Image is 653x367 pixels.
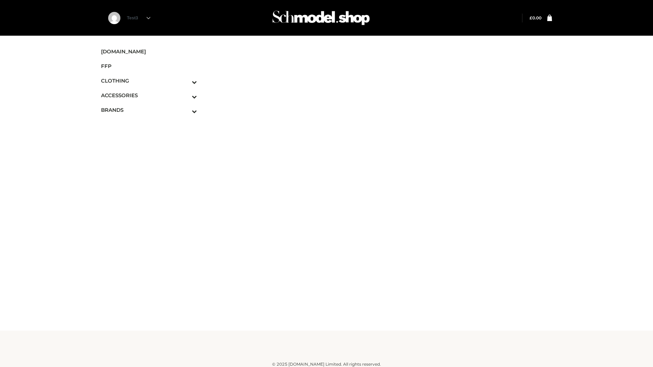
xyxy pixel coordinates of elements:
img: Schmodel Admin 964 [270,4,372,31]
span: ACCESSORIES [101,91,197,99]
a: [DOMAIN_NAME] [101,44,197,59]
button: Toggle Submenu [173,103,197,117]
bdi: 0.00 [530,15,541,20]
span: FFP [101,62,197,70]
a: CLOTHINGToggle Submenu [101,73,197,88]
button: Toggle Submenu [173,88,197,103]
a: ACCESSORIESToggle Submenu [101,88,197,103]
span: £ [530,15,532,20]
a: FFP [101,59,197,73]
span: CLOTHING [101,77,197,85]
a: BRANDSToggle Submenu [101,103,197,117]
span: [DOMAIN_NAME] [101,48,197,55]
a: Test3 [127,15,150,20]
a: £0.00 [530,15,541,20]
span: BRANDS [101,106,197,114]
button: Toggle Submenu [173,73,197,88]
